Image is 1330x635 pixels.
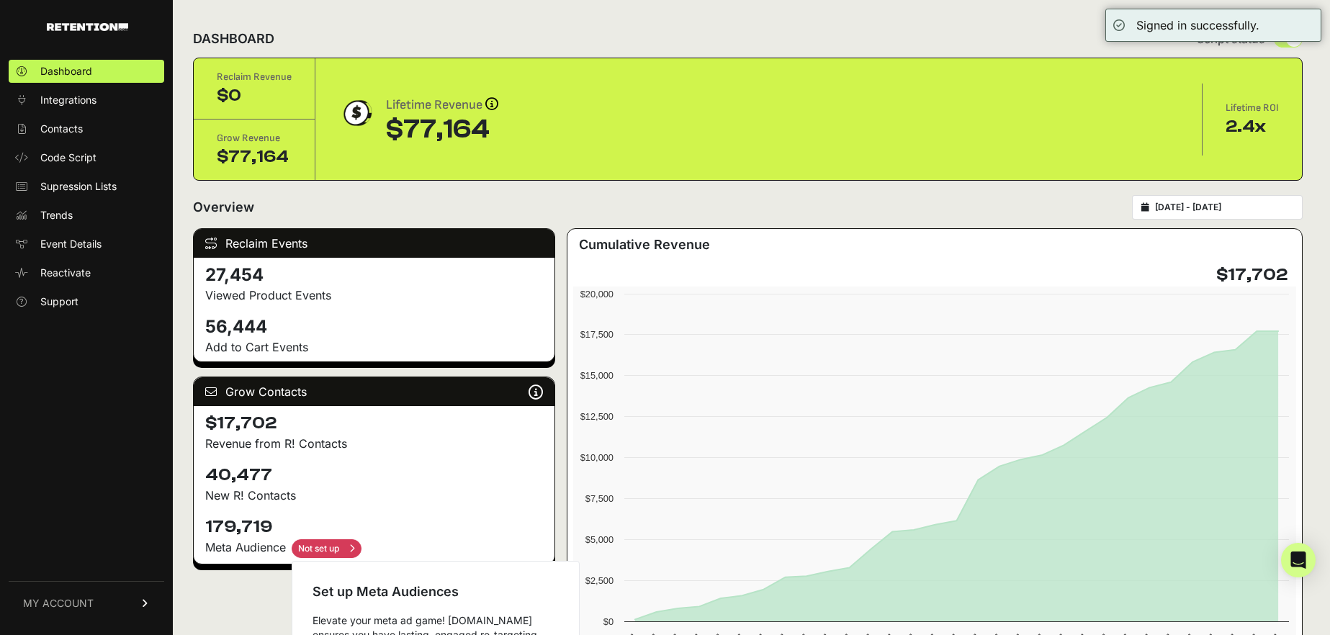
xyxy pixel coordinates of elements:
h2: DASHBOARD [193,29,274,49]
h4: 179,719 [205,515,543,539]
div: 2.4x [1226,115,1279,138]
div: Reclaim Revenue [217,70,292,84]
span: Reactivate [40,266,91,280]
span: Supression Lists [40,179,117,194]
span: Event Details [40,237,102,251]
p: Viewed Product Events [205,287,543,304]
div: $0 [217,84,292,107]
text: $15,000 [580,370,614,381]
h4: $17,702 [1216,264,1288,287]
div: $77,164 [217,145,292,168]
span: Support [40,294,78,309]
a: Integrations [9,89,164,112]
text: $7,500 [585,493,614,504]
span: MY ACCOUNT [23,596,94,611]
h4: 40,477 [205,464,543,487]
h4: $17,702 [205,412,543,435]
p: Add to Cart Events [205,338,543,356]
div: Grow Contacts [194,377,554,406]
h2: Overview [193,197,254,217]
a: MY ACCOUNT [9,581,164,625]
h4: 27,454 [205,264,543,287]
span: Trends [40,208,73,222]
text: $10,000 [580,452,614,463]
span: Code Script [40,150,96,165]
text: $17,500 [580,329,614,340]
div: Lifetime ROI [1226,101,1279,115]
div: Set up Meta Audiences [313,582,559,602]
span: Contacts [40,122,83,136]
a: Contacts [9,117,164,140]
div: Lifetime Revenue [386,95,498,115]
h3: Cumulative Revenue [579,235,710,255]
div: Reclaim Events [194,229,554,258]
div: Signed in successfully. [1136,17,1259,34]
a: Supression Lists [9,175,164,198]
a: Event Details [9,233,164,256]
text: $12,500 [580,411,614,422]
div: Meta Audience [205,539,543,558]
span: Integrations [40,93,96,107]
a: Dashboard [9,60,164,83]
span: Dashboard [40,64,92,78]
p: New R! Contacts [205,487,543,504]
img: Retention.com [47,23,128,31]
div: Grow Revenue [217,131,292,145]
a: Trends [9,204,164,227]
div: $77,164 [386,115,498,144]
text: $2,500 [585,575,614,586]
a: Support [9,290,164,313]
h4: 56,444 [205,315,543,338]
a: Reactivate [9,261,164,284]
text: $5,000 [585,534,614,545]
p: Revenue from R! Contacts [205,435,543,452]
img: dollar-coin-05c43ed7efb7bc0c12610022525b4bbbb207c7efeef5aecc26f025e68dcafac9.png [338,95,374,131]
text: $20,000 [580,289,614,300]
text: $0 [603,616,614,627]
div: Open Intercom Messenger [1281,543,1316,577]
a: Code Script [9,146,164,169]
